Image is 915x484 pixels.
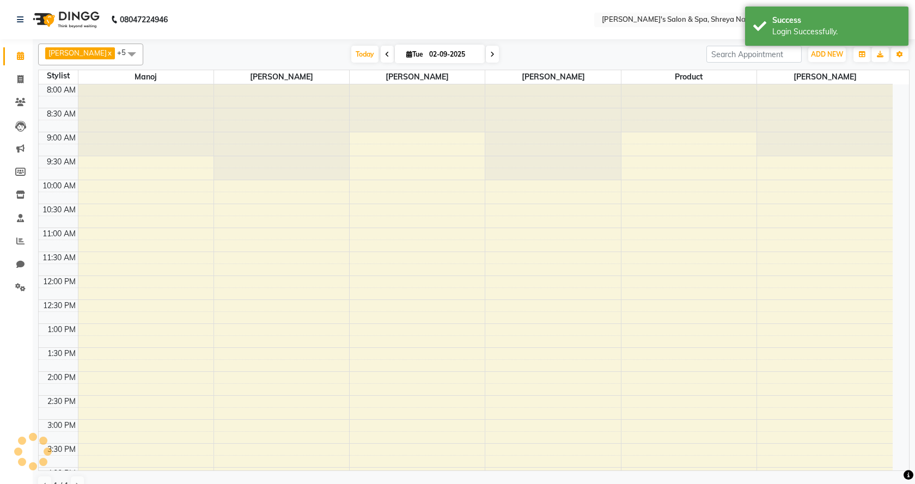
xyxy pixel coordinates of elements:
input: Search Appointment [706,46,802,63]
span: Tue [404,50,426,58]
div: 8:00 AM [45,84,78,96]
span: [PERSON_NAME] [48,48,107,57]
span: Manoj [78,70,213,84]
span: Product [621,70,757,84]
a: x [107,48,112,57]
span: [PERSON_NAME] [350,70,485,84]
div: 8:30 AM [45,108,78,120]
span: Today [351,46,379,63]
div: Stylist [39,70,78,82]
div: 1:00 PM [45,324,78,335]
div: 3:30 PM [45,444,78,455]
div: 11:00 AM [40,228,78,240]
span: [PERSON_NAME] [214,70,349,84]
span: ADD NEW [811,50,843,58]
div: Login Successfully. [772,26,900,38]
div: 9:00 AM [45,132,78,144]
span: [PERSON_NAME] [757,70,893,84]
input: 2025-09-02 [426,46,480,63]
button: ADD NEW [808,47,846,62]
iframe: chat widget [869,440,904,473]
div: 12:30 PM [41,300,78,311]
div: 4:00 PM [45,468,78,479]
div: Success [772,15,900,26]
div: 1:30 PM [45,348,78,359]
div: 12:00 PM [41,276,78,287]
div: 2:00 PM [45,372,78,383]
div: 2:30 PM [45,396,78,407]
div: 10:00 AM [40,180,78,192]
span: +5 [117,48,134,57]
div: 10:30 AM [40,204,78,216]
b: 08047224946 [120,4,168,35]
img: logo [28,4,102,35]
div: 9:30 AM [45,156,78,168]
div: 3:00 PM [45,420,78,431]
span: [PERSON_NAME] [485,70,620,84]
div: 11:30 AM [40,252,78,264]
